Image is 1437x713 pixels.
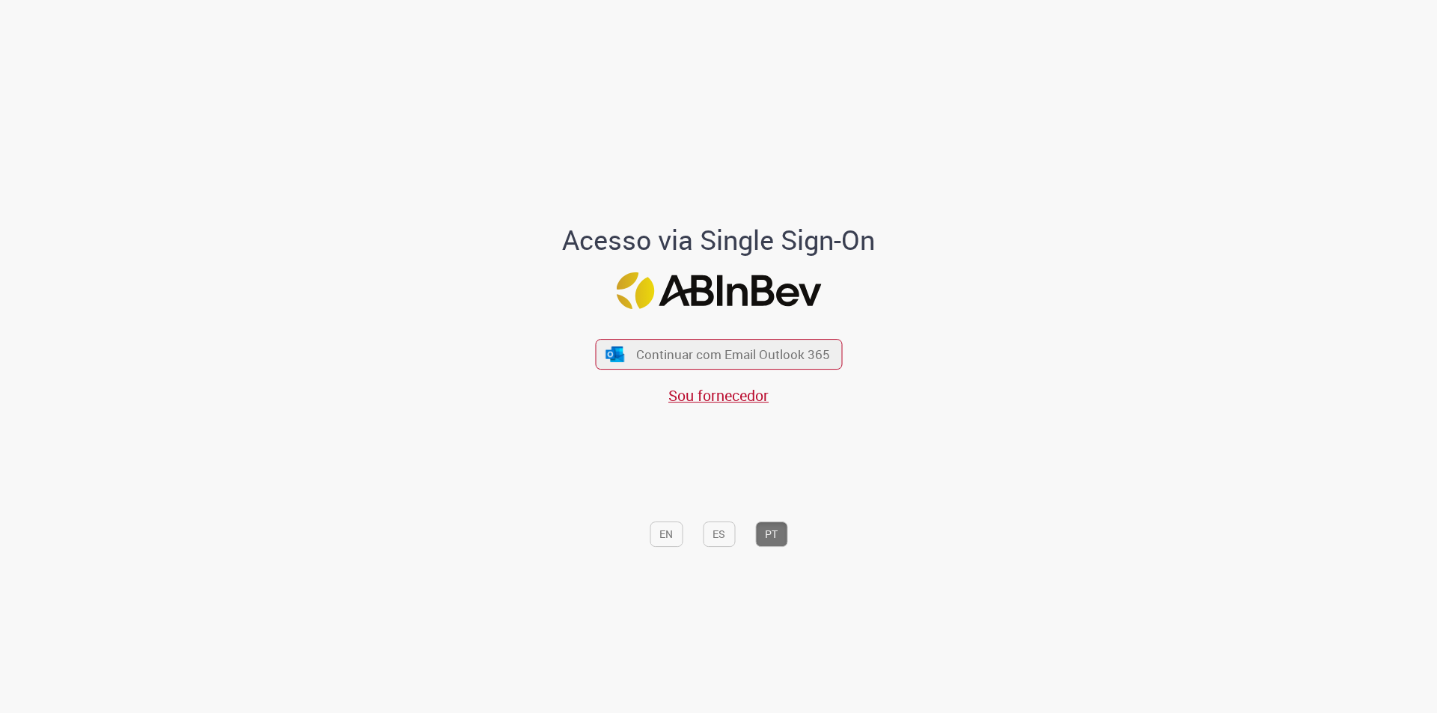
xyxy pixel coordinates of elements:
img: Logo ABInBev [616,272,821,309]
a: Sou fornecedor [668,386,769,406]
button: ícone Azure/Microsoft 360 Continuar com Email Outlook 365 [595,339,842,370]
span: Continuar com Email Outlook 365 [636,346,830,364]
button: ES [703,522,735,548]
img: ícone Azure/Microsoft 360 [605,346,626,362]
button: EN [650,522,683,548]
button: PT [755,522,787,548]
h1: Acesso via Single Sign-On [511,225,927,255]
